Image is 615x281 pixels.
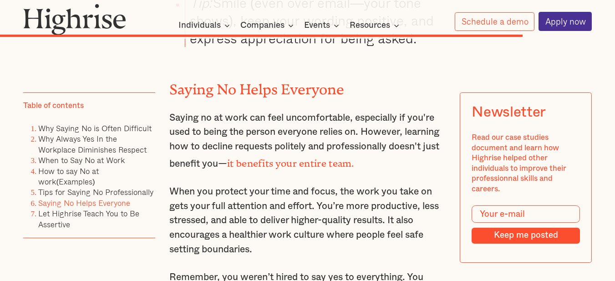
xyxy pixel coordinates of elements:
[472,133,580,194] div: Read our case studies document and learn how Highrise helped other individuals to improve their p...
[178,20,233,31] div: Individuals
[227,158,354,164] strong: it benefits your entire team.
[169,111,446,171] p: Saying no at work can feel uncomfortable, especially if you're used to being the person everyone ...
[455,12,535,31] a: Schedule a demo
[472,104,546,121] div: Newsletter
[169,184,446,256] p: When you protect your time and focus, the work you take on gets your full attention and effort. Y...
[350,20,402,31] div: Resources
[169,78,446,94] h2: Saying No Helps Everyone
[350,20,390,31] div: Resources
[38,154,125,166] a: When to Say No at Work
[472,205,580,244] form: Modal Form
[38,122,152,134] a: Why Saying No is Often Difficult
[38,164,99,187] a: How to say No at work(Examples)
[304,20,342,31] div: Events
[38,207,139,230] a: Let Highrise Teach You to Be Assertive
[38,133,147,155] a: Why Always Yes In the Workplace Diminishes Respect
[472,205,580,223] input: Your e-mail
[178,20,221,31] div: Individuals
[240,20,296,31] div: Companies
[38,186,153,198] a: Tips for Saying No Professionally
[23,101,84,111] div: Table of contents
[539,12,592,31] a: Apply now
[38,197,130,209] a: Saying No Helps Everyone
[23,4,126,35] img: Highrise logo
[240,20,285,31] div: Companies
[472,228,580,244] input: Keep me posted
[304,20,330,31] div: Events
